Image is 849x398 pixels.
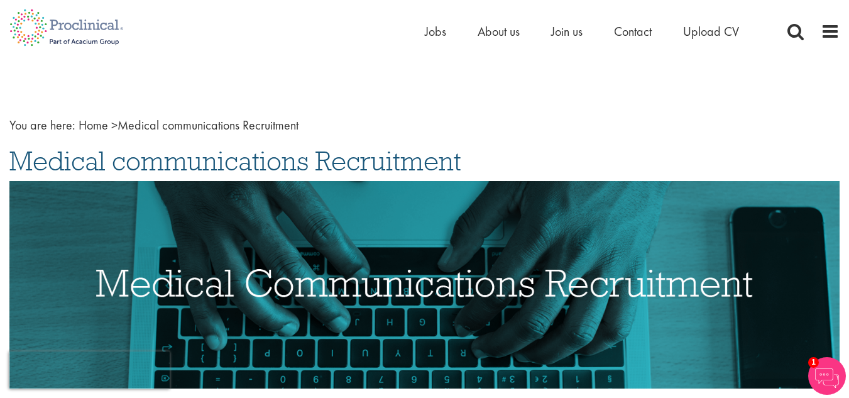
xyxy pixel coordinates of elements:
iframe: reCAPTCHA [9,351,170,389]
span: 1 [808,357,819,368]
a: breadcrumb link to Home [79,117,108,133]
a: Jobs [425,23,446,40]
span: > [111,117,118,133]
img: Chatbot [808,357,846,395]
span: You are here: [9,117,75,133]
img: Medical Communication Recruitment [9,181,840,389]
a: Contact [614,23,652,40]
span: Medical communications Recruitment [9,144,461,178]
a: About us [478,23,520,40]
span: Medical communications Recruitment [79,117,299,133]
a: Upload CV [683,23,739,40]
a: Join us [551,23,583,40]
